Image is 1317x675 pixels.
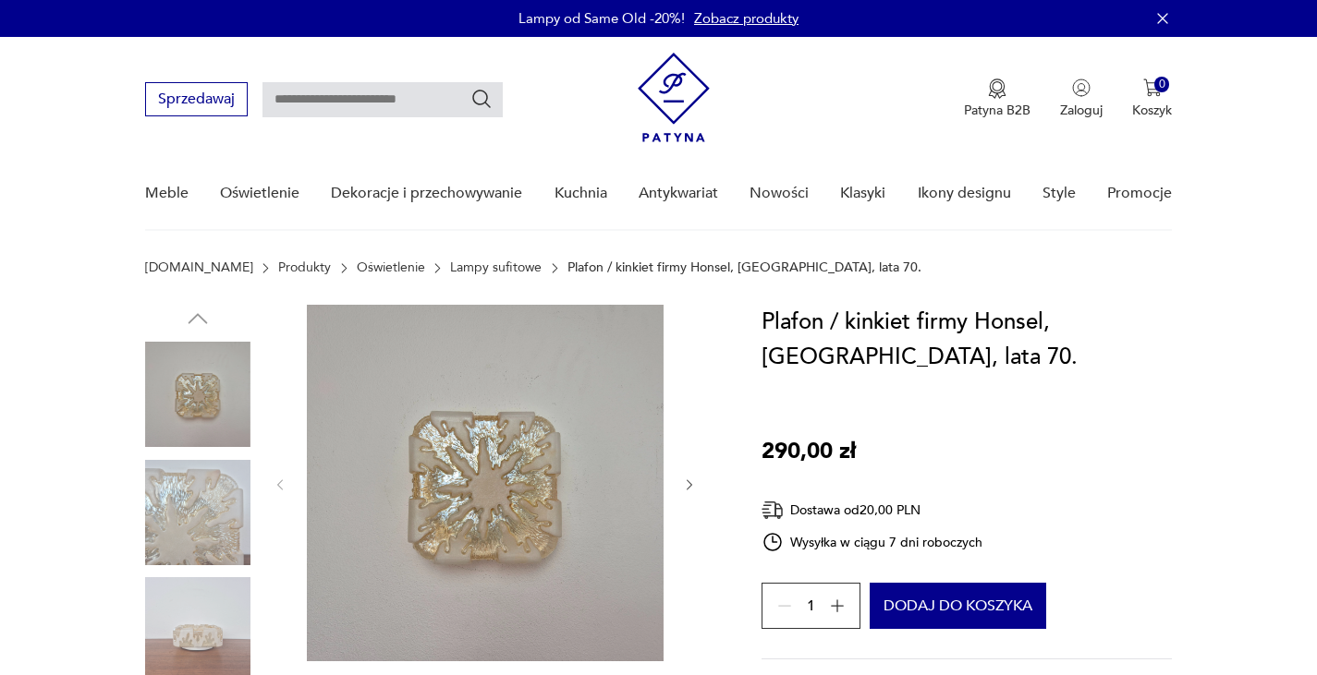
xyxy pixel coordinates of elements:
img: Zdjęcie produktu Plafon / kinkiet firmy Honsel, Niemcy, lata 70. [307,305,664,661]
a: [DOMAIN_NAME] [145,260,253,275]
div: 0 [1154,77,1170,92]
a: Sprzedawaj [145,94,248,107]
p: Lampy od Same Old -20%! [518,9,685,28]
img: Ikona dostawy [762,499,784,522]
button: Zaloguj [1060,78,1103,119]
span: 1 [807,600,815,612]
a: Promocje [1107,158,1172,229]
div: Dostawa od 20,00 PLN [762,499,983,522]
a: Meble [145,158,189,229]
img: Ikona medalu [988,78,1006,99]
a: Klasyki [840,158,885,229]
a: Antykwariat [639,158,718,229]
p: Plafon / kinkiet firmy Honsel, [GEOGRAPHIC_DATA], lata 70. [567,260,921,275]
a: Zobacz produkty [694,9,799,28]
img: Ikonka użytkownika [1072,78,1091,97]
a: Kuchnia [555,158,607,229]
button: 0Koszyk [1132,78,1172,119]
p: 290,00 zł [762,434,856,469]
a: Nowości [750,158,809,229]
h1: Plafon / kinkiet firmy Honsel, [GEOGRAPHIC_DATA], lata 70. [762,305,1173,375]
div: Wysyłka w ciągu 7 dni roboczych [762,531,983,553]
img: Zdjęcie produktu Plafon / kinkiet firmy Honsel, Niemcy, lata 70. [145,460,250,565]
a: Ikona medaluPatyna B2B [964,78,1030,119]
a: Lampy sufitowe [450,260,542,275]
p: Patyna B2B [964,102,1030,119]
a: Oświetlenie [220,158,299,229]
a: Oświetlenie [357,260,425,275]
p: Zaloguj [1060,102,1103,119]
p: Koszyk [1132,102,1172,119]
button: Dodaj do koszyka [870,583,1046,629]
a: Dekoracje i przechowywanie [331,158,522,229]
button: Sprzedawaj [145,82,248,116]
a: Style [1043,158,1076,229]
button: Szukaj [470,88,493,110]
a: Produkty [278,260,331,275]
button: Patyna B2B [964,78,1030,119]
a: Ikony designu [918,158,1011,229]
img: Zdjęcie produktu Plafon / kinkiet firmy Honsel, Niemcy, lata 70. [145,342,250,447]
img: Patyna - sklep z meblami i dekoracjami vintage [638,53,710,142]
img: Ikona koszyka [1143,78,1162,97]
